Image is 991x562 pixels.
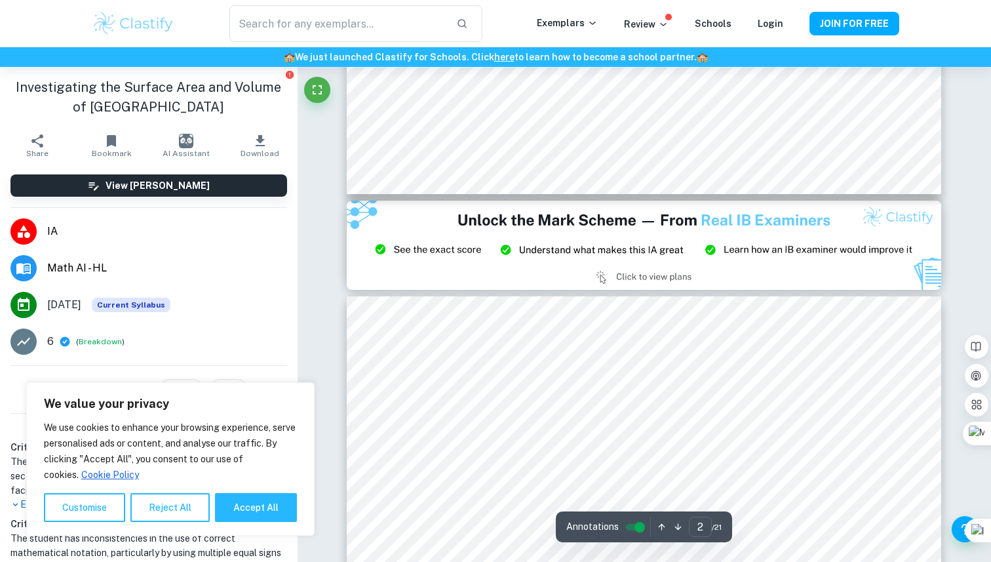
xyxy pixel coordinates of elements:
[79,336,122,348] button: Breakdown
[215,493,297,522] button: Accept All
[44,493,125,522] button: Customise
[26,149,49,158] span: Share
[92,10,175,37] img: Clastify logo
[163,149,210,158] span: AI Assistant
[106,178,210,193] h6: View [PERSON_NAME]
[47,334,54,350] p: 6
[695,18,731,29] a: Schools
[10,77,287,117] h1: Investigating the Surface Area and Volume of [GEOGRAPHIC_DATA]
[347,201,941,290] img: Ad
[92,298,170,312] div: This exemplar is based on the current syllabus. Feel free to refer to it for inspiration/ideas wh...
[74,127,148,164] button: Bookmark
[10,174,287,197] button: View [PERSON_NAME]
[223,127,297,164] button: Download
[284,52,295,62] span: 🏫
[10,440,287,454] h6: Criterion A [ 3 / 4 ]:
[210,379,248,400] div: 4
[130,493,210,522] button: Reject All
[10,517,287,531] h6: Criterion B [ 3 / 4 ]:
[44,420,297,483] p: We use cookies to enhance your browsing experience, serve personalised ads or content, and analys...
[285,70,295,79] button: Report issue
[566,520,619,534] span: Annotations
[47,224,287,239] span: IA
[229,5,446,42] input: Search for any exemplars...
[697,52,708,62] span: 🏫
[81,469,140,481] a: Cookie Policy
[537,16,598,30] p: Exemplars
[44,396,297,412] p: We value your privacy
[712,521,722,533] span: / 21
[159,379,203,400] div: 75
[26,382,315,536] div: We value your privacy
[149,127,223,164] button: AI Assistant
[10,498,287,512] p: Expand
[3,50,988,64] h6: We just launched Clastify for Schools. Click to learn how to become a school partner.
[76,336,125,348] span: ( )
[50,382,87,397] h6: Like it?
[758,18,783,29] a: Login
[624,17,669,31] p: Review
[47,260,287,276] span: Math AI - HL
[952,516,978,542] button: Help and Feedback
[5,419,292,435] h6: Examiner's summary
[92,149,132,158] span: Bookmark
[809,12,899,35] button: JOIN FOR FREE
[241,149,279,158] span: Download
[179,134,193,148] img: AI Assistant
[10,454,287,498] h1: The student has effectively organized their work into clear sections, including an introduction, ...
[92,298,170,312] span: Current Syllabus
[304,77,330,103] button: Fullscreen
[494,52,515,62] a: here
[47,297,81,313] span: [DATE]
